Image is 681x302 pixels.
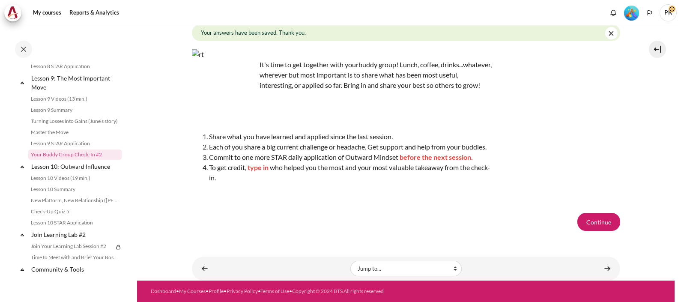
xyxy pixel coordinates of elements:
[599,260,616,277] a: Lesson 10 Videos (19 min.) ►
[30,263,122,275] a: Community & Tools
[209,143,487,151] span: Each of you share a big current challenge or headache. Get support and help from your buddies.
[30,161,122,172] a: Lesson 10: Outward Influence
[28,150,122,160] a: Your Buddy Group Check-In #2
[28,276,122,286] a: Community Board
[621,5,642,21] a: Level #5
[28,184,122,194] a: Lesson 10 Summary
[196,260,213,277] a: ◄ Lesson 9 STAR Application
[192,49,256,114] img: rt
[28,61,122,72] a: Lesson 8 STAR Application
[179,288,206,294] a: My Courses
[260,60,358,69] span: It's time to get together with your
[28,127,122,138] a: Master the Move
[30,229,122,240] a: Join Learning Lab #2
[227,288,258,294] a: Privacy Policy
[192,24,620,41] div: Your answers have been saved. Thank you.
[30,72,122,93] a: Lesson 9: The Most Important Move
[260,288,289,294] a: Terms of Use
[28,241,113,251] a: Join Your Learning Lab Session #2
[151,288,176,294] a: Dashboard
[28,173,122,183] a: Lesson 10 Videos (19 min.)
[209,132,492,142] li: Share what you have learned and applied since the last session.
[18,162,27,171] span: Collapse
[660,4,677,21] a: User menu
[643,6,656,19] button: Languages
[66,4,122,21] a: Reports & Analytics
[18,265,27,274] span: Collapse
[209,152,492,162] li: Commit to one more STAR daily application of Outward Mindset
[28,94,122,104] a: Lesson 9 Videos (13 min.)
[577,213,620,231] button: Continue
[248,163,269,171] span: type in
[28,116,122,126] a: Turning Losses into Gains (June's story)
[607,6,620,19] div: Show notification window with no new notifications
[209,288,224,294] a: Profile
[624,5,639,21] div: Level #5
[192,60,492,101] p: buddy group! Lunch, coffee, drinks...whatever, wherever but most important is to share what has b...
[28,138,122,149] a: Lesson 9 STAR Application
[151,287,431,295] div: • • • • •
[624,6,639,21] img: Level #5
[28,206,122,217] a: Check-Up Quiz 5
[18,230,27,239] span: Collapse
[28,105,122,115] a: Lesson 9 Summary
[28,252,122,263] a: Time to Meet with and Brief Your Boss #2
[4,4,26,21] a: Architeck Architeck
[292,288,384,294] a: Copyright © 2024 BTS All rights reserved
[660,4,677,21] span: PK
[209,162,492,183] li: To get credit, who helped you the most and your most valuable takeaway from the check-in.
[30,4,64,21] a: My courses
[28,195,122,206] a: New Platform, New Relationship ([PERSON_NAME]'s Story)
[18,78,27,87] span: Collapse
[7,6,19,19] img: Architeck
[400,153,471,161] span: before the next session
[471,153,473,161] span: .
[28,218,122,228] a: Lesson 10 STAR Application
